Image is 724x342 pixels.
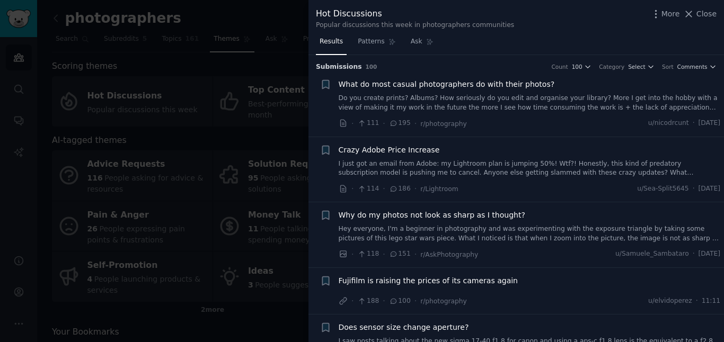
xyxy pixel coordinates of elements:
a: I just got an email from Adobe: my Lightroom plan is jumping 50%! Wtf?! Honestly, this kind of pr... [339,159,721,178]
a: Ask [407,33,437,55]
a: What do most casual photographers do with their photos? [339,79,555,90]
div: Category [599,63,624,70]
span: 100 [366,64,377,70]
button: Close [683,8,717,20]
span: u/elvidoperez [648,296,692,306]
span: · [351,183,354,194]
span: u/Samuele_Sambataro [615,249,689,259]
a: Why do my photos not look as sharp as I thought? [339,210,525,221]
span: 195 [389,119,411,128]
span: [DATE] [699,184,720,194]
a: Hey everyone, I'm a beginner in photography and was experimenting with the exposure triangle by t... [339,224,721,243]
a: Results [316,33,347,55]
span: u/nicodrcunt [648,119,689,128]
span: Comments [677,63,708,70]
a: Do you create prints? Albums? How seriously do you edit and organise your library? More I get int... [339,94,721,112]
span: [DATE] [699,249,720,259]
span: Submission s [316,62,362,72]
button: Select [628,63,655,70]
span: 118 [357,249,379,259]
span: [DATE] [699,119,720,128]
span: · [383,183,385,194]
span: · [414,295,417,307]
div: Count [551,63,568,70]
span: r/AskPhotography [420,251,478,258]
span: 11:11 [702,296,720,306]
span: Select [628,63,645,70]
span: r/Lightroom [420,185,458,193]
a: Does sensor size change aperture? [339,322,469,333]
div: Popular discussions this week in photographers communities [316,21,514,30]
span: 188 [357,296,379,306]
a: Patterns [354,33,399,55]
span: · [693,119,695,128]
button: More [650,8,680,20]
span: r/photography [420,298,467,305]
span: More [661,8,680,20]
span: · [693,249,695,259]
span: · [351,249,354,260]
span: · [351,295,354,307]
span: · [351,118,354,129]
span: · [696,296,698,306]
span: · [383,295,385,307]
span: · [383,249,385,260]
a: Crazy Adobe Price Increase [339,145,440,156]
span: 111 [357,119,379,128]
span: 100 [389,296,411,306]
span: 100 [572,63,582,70]
button: Comments [677,63,717,70]
span: Close [696,8,717,20]
span: r/photography [420,120,467,128]
a: Fujifilm is raising the prices of its cameras again [339,275,518,286]
span: Ask [411,37,422,47]
div: Hot Discussions [316,7,514,21]
span: · [383,118,385,129]
div: Sort [662,63,674,70]
span: · [693,184,695,194]
button: 100 [572,63,592,70]
span: 151 [389,249,411,259]
span: 186 [389,184,411,194]
span: · [414,118,417,129]
span: Patterns [358,37,384,47]
span: 114 [357,184,379,194]
span: Results [320,37,343,47]
span: · [414,249,417,260]
span: · [414,183,417,194]
span: u/Sea-Split5645 [637,184,688,194]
